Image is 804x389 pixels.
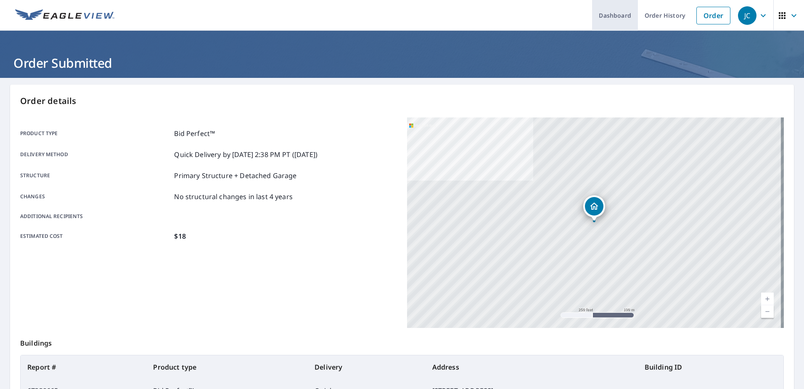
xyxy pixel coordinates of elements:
[15,9,114,22] img: EV Logo
[20,328,784,355] p: Buildings
[638,355,783,379] th: Building ID
[426,355,638,379] th: Address
[174,149,317,160] p: Quick Delivery by [DATE] 2:38 PM PT ([DATE])
[20,171,171,181] p: Structure
[146,355,308,379] th: Product type
[174,231,185,241] p: $18
[20,213,171,220] p: Additional recipients
[761,305,774,318] a: Current Level 17, Zoom Out
[174,192,293,202] p: No structural changes in last 4 years
[20,149,171,160] p: Delivery method
[20,128,171,139] p: Product type
[174,171,296,181] p: Primary Structure + Detached Garage
[20,95,784,107] p: Order details
[21,355,146,379] th: Report #
[738,6,756,25] div: JC
[20,192,171,202] p: Changes
[761,293,774,305] a: Current Level 17, Zoom In
[308,355,426,379] th: Delivery
[10,54,794,72] h1: Order Submitted
[174,128,215,139] p: Bid Perfect™
[583,195,605,221] div: Dropped pin, building 1, Residential property, 3950 Norwich Dr Baton Rouge, LA 70814
[696,7,730,24] a: Order
[20,231,171,241] p: Estimated cost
